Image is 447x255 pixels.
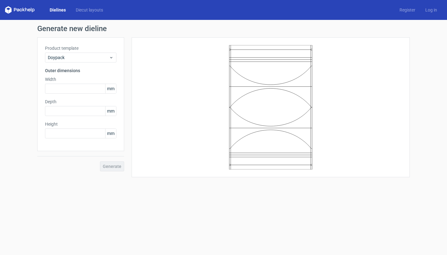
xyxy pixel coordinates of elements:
[395,7,420,13] a: Register
[420,7,442,13] a: Log in
[45,45,116,51] label: Product template
[45,99,116,105] label: Depth
[37,25,410,32] h1: Generate new dieline
[48,54,109,61] span: Doypack
[45,67,116,74] h3: Outer dimensions
[105,106,116,116] span: mm
[45,7,71,13] a: Dielines
[71,7,108,13] a: Diecut layouts
[105,129,116,138] span: mm
[45,76,116,82] label: Width
[45,121,116,127] label: Height
[105,84,116,93] span: mm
